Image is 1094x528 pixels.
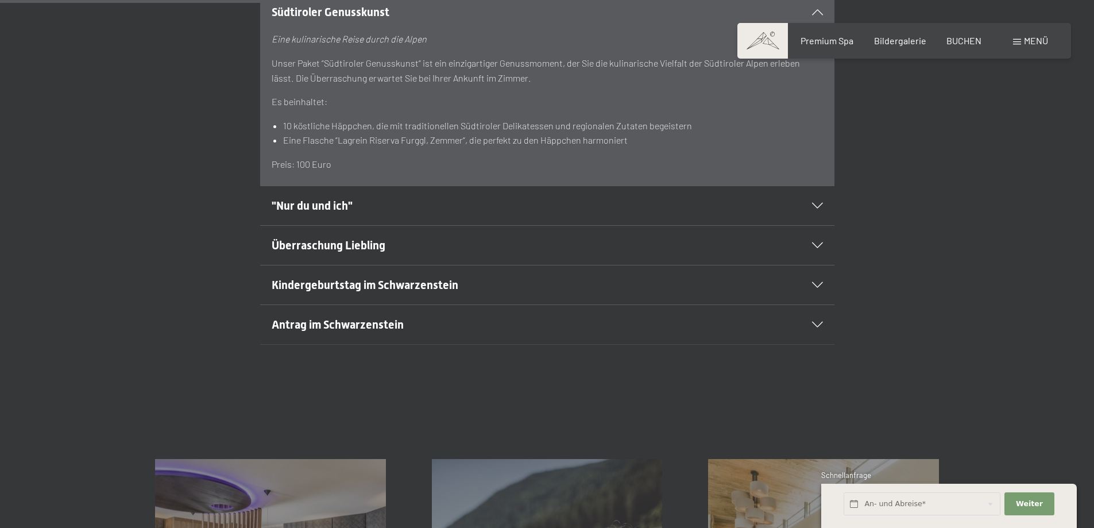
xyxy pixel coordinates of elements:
[272,33,427,44] em: Eine kulinarische Reise durch die Alpen
[1024,35,1048,46] span: Menü
[272,5,389,19] span: Südtiroler Genusskunst
[1004,492,1054,516] button: Weiter
[1016,499,1043,509] span: Weiter
[272,238,385,252] span: Überraschung Liebling
[874,35,926,46] a: Bildergalerie
[283,133,822,148] li: Eine Flasche “Lagrein Riserva Furggl, Zemmer“, die perfekt zu den Häppchen harmoniert
[283,118,822,133] li: 10 köstliche Häppchen, die mit traditionellen Südtiroler Delikatessen und regionalen Zutaten bege...
[272,318,404,332] span: Antrag im Schwarzenstein
[946,35,981,46] a: BUCHEN
[272,94,823,109] p: Es beinhaltet:
[272,278,458,292] span: Kindergeburtstag im Schwarzenstein
[272,199,353,213] span: "Nur du und ich"
[801,35,853,46] a: Premium Spa
[272,56,823,85] p: Unser Paket “Südtiroler Genusskunst“ ist ein einzigartiger Genussmoment, der Sie die kulinarische...
[272,157,823,172] p: Preis: 100 Euro
[821,471,871,480] span: Schnellanfrage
